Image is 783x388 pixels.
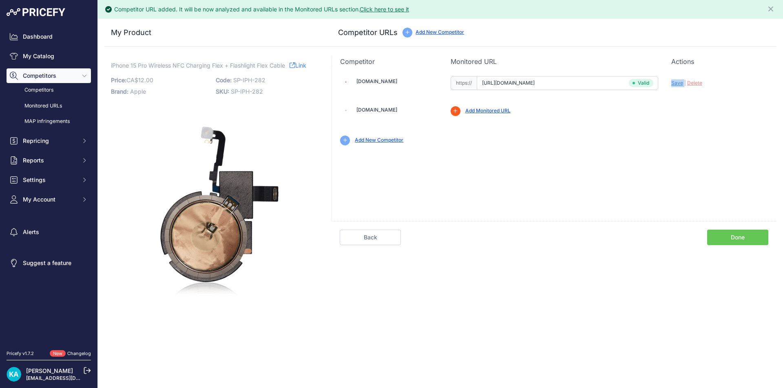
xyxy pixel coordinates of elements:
[687,80,702,86] span: Delete
[338,27,398,38] h3: Competitor URLs
[290,60,306,70] a: Link
[26,375,111,381] a: [EMAIL_ADDRESS][DOMAIN_NAME]
[340,57,437,66] p: Competitor
[7,29,91,44] a: Dashboard
[7,350,34,357] div: Pricefy v1.7.2
[7,225,91,239] a: Alerts
[67,351,91,356] a: Changelog
[416,29,464,35] a: Add New Competitor
[7,8,65,16] img: Pricefy Logo
[233,77,265,83] span: SP-IPH-282
[7,114,91,129] a: MAP infringements
[451,57,658,66] p: Monitored URL
[671,57,768,66] p: Actions
[7,49,91,64] a: My Catalog
[111,88,128,95] span: Brand:
[767,3,776,13] button: Close
[111,75,211,86] p: CA$
[23,156,76,164] span: Reports
[111,77,126,83] span: Price:
[216,77,232,83] span: Code:
[7,256,91,270] a: Suggest a feature
[356,107,397,113] a: [DOMAIN_NAME]
[216,88,229,95] span: SKU:
[7,134,91,148] button: Repricing
[7,83,91,97] a: Competitors
[451,76,477,90] span: https://
[355,137,403,143] a: Add New Competitor
[138,77,153,83] span: 12.00
[7,153,91,168] button: Reports
[50,350,66,357] span: New
[7,99,91,113] a: Monitored URLs
[465,107,511,114] a: Add Monitored URL
[671,80,683,86] span: Save
[23,195,76,204] span: My Account
[130,88,146,95] span: Apple
[684,80,686,86] span: |
[23,72,76,80] span: Competitors
[477,76,658,90] input: mtech.shop/product
[707,230,768,245] a: Done
[356,78,397,84] a: [DOMAIN_NAME]
[26,367,73,374] a: [PERSON_NAME]
[23,137,76,145] span: Repricing
[7,29,91,340] nav: Sidebar
[340,230,401,245] a: Back
[360,6,409,13] a: Click here to see it
[114,5,409,13] div: Competitor URL added. It will be now analyzed and available in the Monitored URLs section.
[23,176,76,184] span: Settings
[7,192,91,207] button: My Account
[7,68,91,83] button: Competitors
[7,173,91,187] button: Settings
[111,27,315,38] h3: My Product
[231,88,263,95] span: SP-IPH-282
[111,60,285,70] span: iPhone 15 Pro Wireless NFC Charging Flex + Flashlight Flex Cable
